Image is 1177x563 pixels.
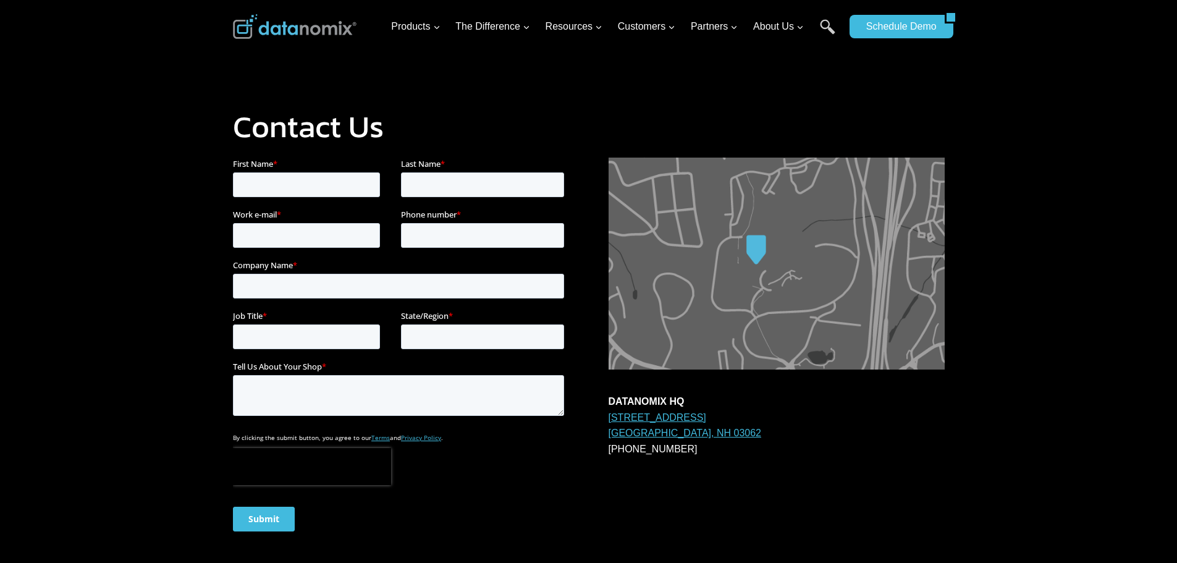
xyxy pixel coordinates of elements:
[609,412,761,439] a: [STREET_ADDRESS][GEOGRAPHIC_DATA], NH 03062
[820,19,835,47] a: Search
[233,158,569,553] iframe: Form 0
[546,19,602,35] span: Resources
[609,396,685,407] strong: DATANOMIX HQ
[233,14,356,39] img: Datanomix
[233,111,945,142] h1: Contact Us
[386,7,843,47] nav: Primary Navigation
[850,15,945,38] a: Schedule Demo
[753,19,804,35] span: About Us
[609,394,945,457] p: [PHONE_NUMBER]
[618,19,675,35] span: Customers
[391,19,440,35] span: Products
[691,19,738,35] span: Partners
[455,19,530,35] span: The Difference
